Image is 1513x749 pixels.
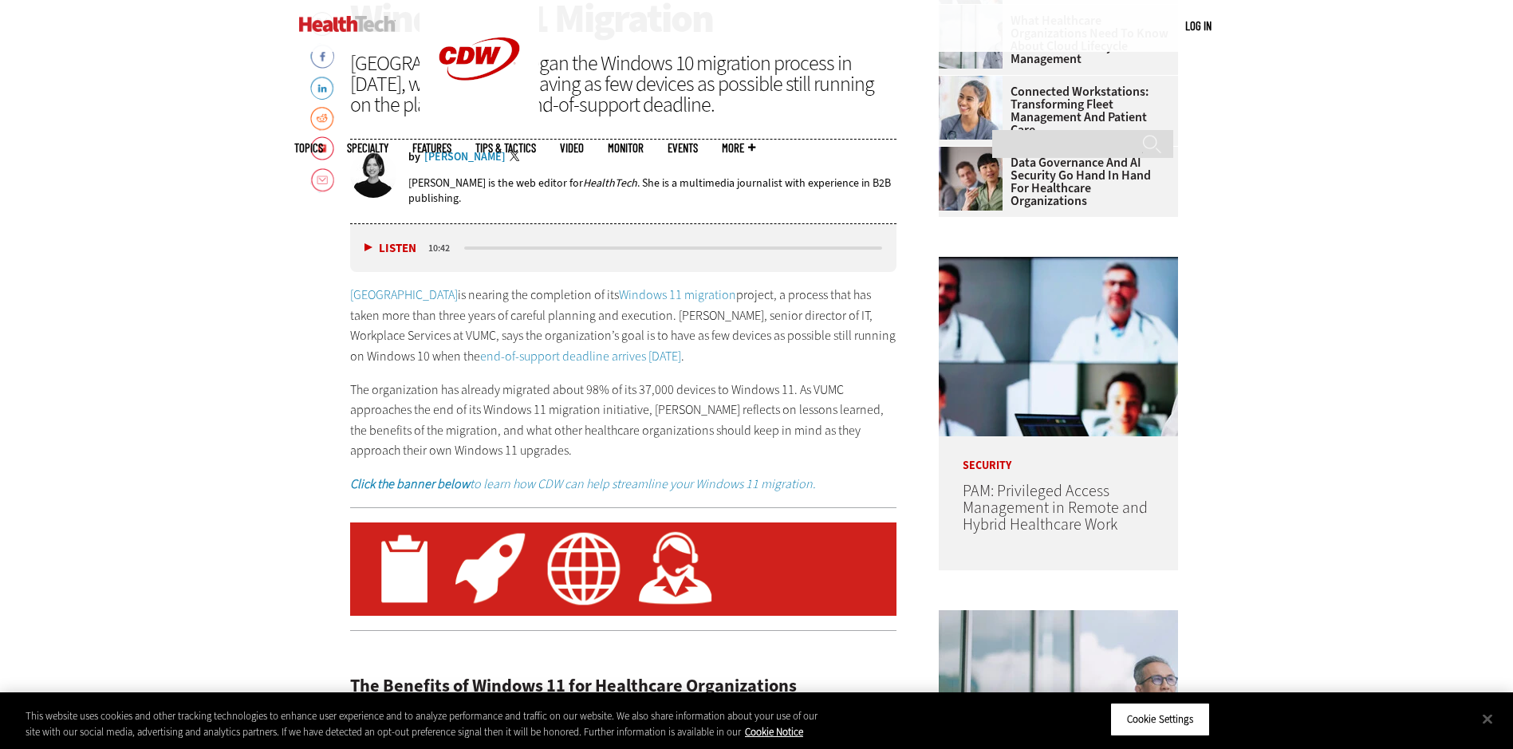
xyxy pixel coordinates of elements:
[26,708,832,739] div: This website uses cookies and other tracking technologies to enhance user experience and to analy...
[939,147,1011,160] a: woman discusses data governance
[426,241,462,255] div: duration
[350,475,816,492] a: Click the banner belowto learn how CDW can help streamline your Windows 11 migration.
[619,286,736,303] a: Windows 11 migration
[608,142,644,154] a: MonITor
[722,142,755,154] span: More
[745,725,803,739] a: More information about your privacy
[668,142,698,154] a: Events
[1185,18,1212,34] div: User menu
[475,142,536,154] a: Tips & Tactics
[420,105,539,122] a: CDW
[350,475,470,492] strong: Click the banner below
[412,142,451,154] a: Features
[560,142,584,154] a: Video
[347,142,388,154] span: Specialty
[1470,701,1505,736] button: Close
[350,286,458,303] a: [GEOGRAPHIC_DATA]
[299,16,396,32] img: Home
[350,475,816,492] em: to learn how CDW can help streamline your Windows 11 migration.
[939,147,1003,211] img: woman discusses data governance
[408,175,897,206] p: [PERSON_NAME] is the web editor for . She is a multimedia journalist with experience in B2B publi...
[939,257,1178,436] img: remote call with care team
[939,156,1168,207] a: Data Governance and AI Security Go Hand in Hand for Healthcare Organizations
[939,436,1178,471] p: Security
[480,348,681,365] a: end-of-support deadline arrives [DATE]
[350,380,897,461] p: The organization has already migrated about 98% of its 37,000 devices to Windows 11. As VUMC appr...
[583,175,637,191] em: HealthTech
[963,480,1148,535] a: PAM: Privileged Access Management in Remote and Hybrid Healthcare Work
[350,152,396,198] img: Jordan Scott
[294,142,323,154] span: Topics
[350,677,897,695] h2: The Benefits of Windows 11 for Healthcare Organizations
[364,242,416,254] button: Listen
[350,285,897,366] p: is nearing the completion of its project, a process that has taken more than three years of caref...
[350,522,897,617] img: x-windows11-animated-2024-desktop
[1110,703,1210,736] button: Cookie Settings
[350,224,897,272] div: media player
[1185,18,1212,33] a: Log in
